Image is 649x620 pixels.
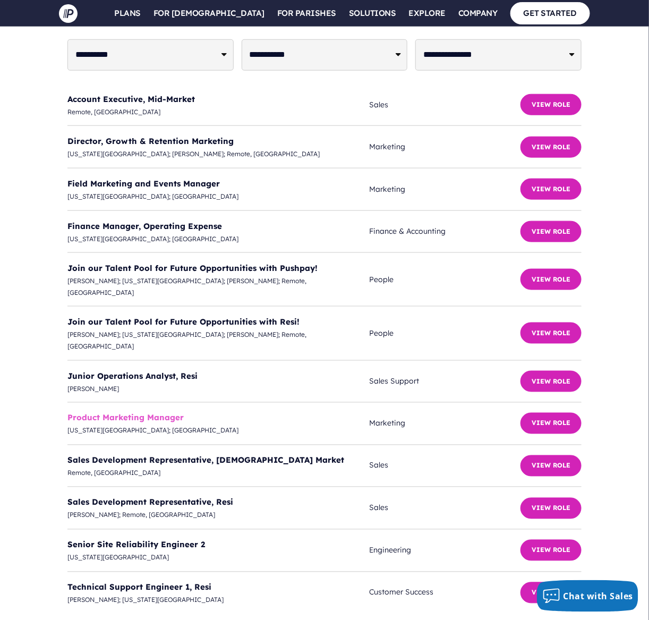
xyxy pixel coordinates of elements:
[67,425,370,437] span: [US_STATE][GEOGRAPHIC_DATA]; [GEOGRAPHIC_DATA]
[520,137,582,158] button: View Role
[370,375,520,388] span: Sales Support
[67,371,198,381] a: Junior Operations Analyst, Resi
[67,540,205,550] a: Senior Site Reliability Engineer 2
[510,2,591,24] a: GET STARTED
[67,136,234,146] a: Director, Growth & Retention Marketing
[67,148,370,160] span: [US_STATE][GEOGRAPHIC_DATA]; [PERSON_NAME]; Remote, [GEOGRAPHIC_DATA]
[563,590,634,602] span: Chat with Sales
[370,544,520,557] span: Engineering
[67,582,211,592] a: Technical Support Engineer 1, Resi
[67,468,370,479] span: Remote, [GEOGRAPHIC_DATA]
[520,582,582,604] button: View Role
[537,580,639,612] button: Chat with Sales
[520,179,582,200] button: View Role
[520,221,582,242] button: View Role
[67,94,195,104] a: Account Executive, Mid-Market
[370,183,520,196] span: Marketing
[370,225,520,238] span: Finance & Accounting
[520,94,582,115] button: View Role
[370,459,520,472] span: Sales
[67,455,344,465] a: Sales Development Representative, [DEMOGRAPHIC_DATA] Market
[67,317,300,327] a: Join our Talent Pool for Future Opportunities with Resi!
[67,329,370,352] span: [PERSON_NAME]; [US_STATE][GEOGRAPHIC_DATA]; [PERSON_NAME]; Remote, [GEOGRAPHIC_DATA]
[67,106,370,118] span: Remote, [GEOGRAPHIC_DATA]
[67,594,370,606] span: [PERSON_NAME]; [US_STATE][GEOGRAPHIC_DATA]
[67,221,222,231] a: Finance Manager, Operating Expense
[67,233,370,245] span: [US_STATE][GEOGRAPHIC_DATA]; [GEOGRAPHIC_DATA]
[370,417,520,430] span: Marketing
[370,502,520,515] span: Sales
[520,322,582,344] button: View Role
[520,269,582,290] button: View Role
[370,327,520,340] span: People
[67,383,370,395] span: [PERSON_NAME]
[67,179,220,189] a: Field Marketing and Events Manager
[370,273,520,286] span: People
[520,413,582,434] button: View Role
[520,371,582,392] button: View Role
[370,140,520,154] span: Marketing
[67,263,318,273] a: Join our Talent Pool for Future Opportunities with Pushpay!
[67,497,233,507] a: Sales Development Representative, Resi
[67,275,370,298] span: [PERSON_NAME]; [US_STATE][GEOGRAPHIC_DATA]; [PERSON_NAME]; Remote, [GEOGRAPHIC_DATA]
[520,498,582,519] button: View Role
[67,191,370,202] span: [US_STATE][GEOGRAPHIC_DATA]; [GEOGRAPHIC_DATA]
[520,455,582,477] button: View Role
[67,509,370,521] span: [PERSON_NAME]; Remote, [GEOGRAPHIC_DATA]
[67,552,370,564] span: [US_STATE][GEOGRAPHIC_DATA]
[370,98,520,112] span: Sales
[370,586,520,599] span: Customer Success
[520,540,582,561] button: View Role
[67,413,184,423] a: Product Marketing Manager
